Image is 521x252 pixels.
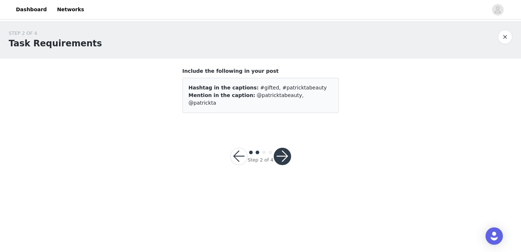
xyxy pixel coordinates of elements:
h1: Task Requirements [9,37,102,50]
h4: Include the following in your post [182,67,339,75]
a: Dashboard [12,1,51,18]
span: @patricktabeauty, @patrickta [189,92,304,106]
div: Step 2 of 4 [248,156,273,164]
div: avatar [494,4,501,16]
div: Open Intercom Messenger [486,227,503,245]
div: STEP 2 OF 4 [9,30,102,37]
a: Networks [52,1,88,18]
span: Hashtag in the captions: [189,85,259,91]
span: Mention in the caption: [189,92,255,98]
span: #gifted, #patricktabeauty [260,85,327,91]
